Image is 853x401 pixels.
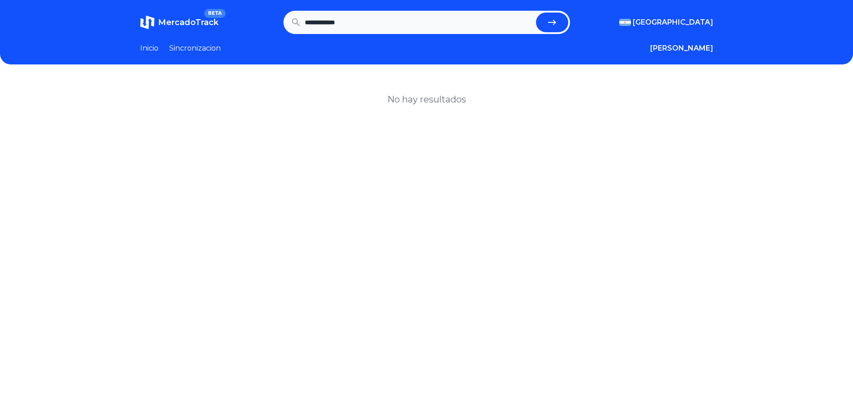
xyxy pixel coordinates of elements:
a: Inicio [140,43,159,54]
span: MercadoTrack [158,17,219,27]
a: Sincronizacion [169,43,221,54]
button: [PERSON_NAME] [650,43,713,54]
a: MercadoTrackBETA [140,15,219,30]
img: Argentina [619,19,631,26]
h1: No hay resultados [387,93,466,106]
button: [GEOGRAPHIC_DATA] [619,17,713,28]
img: MercadoTrack [140,15,154,30]
span: BETA [204,9,225,18]
span: [GEOGRAPHIC_DATA] [633,17,713,28]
